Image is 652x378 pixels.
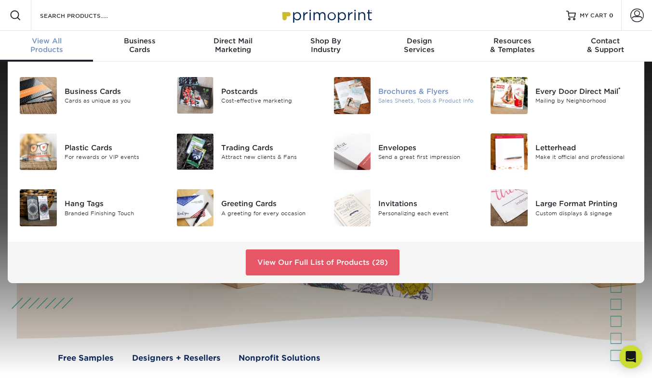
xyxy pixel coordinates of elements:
span: Shop By [279,37,373,45]
div: & Support [559,37,652,54]
div: Letterhead [535,143,633,153]
span: Contact [559,37,652,45]
img: Every Door Direct Mail [491,77,528,114]
div: Attract new clients & Fans [221,153,319,161]
span: Design [373,37,466,45]
img: Invitations [334,189,371,226]
img: Large Format Printing [491,189,528,226]
div: Invitations [378,198,476,209]
span: Direct Mail [186,37,279,45]
div: Marketing [186,37,279,54]
a: BusinessCards [93,31,186,62]
a: Direct MailMarketing [186,31,279,62]
a: Postcards Postcards Cost-effective marketing [176,73,319,117]
div: Large Format Printing [535,198,633,209]
a: Invitations Invitations Personalizing each event [333,185,476,230]
div: Branded Finishing Touch [65,209,162,217]
div: Envelopes [378,143,476,153]
img: Trading Cards [177,133,214,170]
img: Primoprint [278,5,374,26]
a: Trading Cards Trading Cards Attract new clients & Fans [176,130,319,174]
a: Resources& Templates [466,31,559,62]
span: Resources [466,37,559,45]
div: Every Door Direct Mail [535,86,633,97]
div: A greeting for every occasion [221,209,319,217]
img: Hang Tags [20,189,57,226]
a: Letterhead Letterhead Make it official and professional [490,130,633,174]
a: View Our Full List of Products (28) [246,249,399,275]
a: Shop ByIndustry [279,31,373,62]
img: Plastic Cards [20,133,57,170]
div: For rewards or VIP events [65,153,162,161]
span: MY CART [580,12,607,20]
img: Greeting Cards [177,189,214,226]
span: Business [93,37,186,45]
div: Cards [93,37,186,54]
a: Greeting Cards Greeting Cards A greeting for every occasion [176,185,319,230]
div: Plastic Cards [65,143,162,153]
div: Open Intercom Messenger [619,345,642,368]
img: Business Cards [20,77,57,114]
a: Brochures & Flyers Brochures & Flyers Sales Sheets, Tools & Product Info [333,73,476,118]
a: Plastic Cards Plastic Cards For rewards or VIP events [19,130,162,174]
img: Envelopes [334,133,371,170]
a: Hang Tags Hang Tags Branded Finishing Touch [19,185,162,230]
a: Business Cards Business Cards Cards as unique as you [19,73,162,118]
input: SEARCH PRODUCTS..... [39,10,133,21]
div: Trading Cards [221,143,319,153]
img: Postcards [177,77,214,114]
div: Hang Tags [65,198,162,209]
div: & Templates [466,37,559,54]
div: Industry [279,37,373,54]
div: Send a great first impression [378,153,476,161]
div: Postcards [221,86,319,96]
a: Large Format Printing Large Format Printing Custom displays & signage [490,185,633,230]
div: Business Cards [65,86,162,97]
sup: ® [618,86,621,92]
div: Cards as unique as you [65,97,162,105]
div: Cost-effective marketing [221,97,319,105]
span: 0 [609,12,613,19]
div: Brochures & Flyers [378,86,476,97]
div: Sales Sheets, Tools & Product Info [378,97,476,105]
a: DesignServices [373,31,466,62]
a: Envelopes Envelopes Send a great first impression [333,130,476,174]
div: Personalizing each event [378,209,476,217]
a: Every Door Direct Mail Every Door Direct Mail® Mailing by Neighborhood [490,73,633,118]
img: Letterhead [491,133,528,170]
a: Contact& Support [559,31,652,62]
div: Make it official and professional [535,153,633,161]
div: Mailing by Neighborhood [535,97,633,105]
div: Greeting Cards [221,198,319,209]
img: Brochures & Flyers [334,77,371,114]
div: Custom displays & signage [535,209,633,217]
div: Services [373,37,466,54]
